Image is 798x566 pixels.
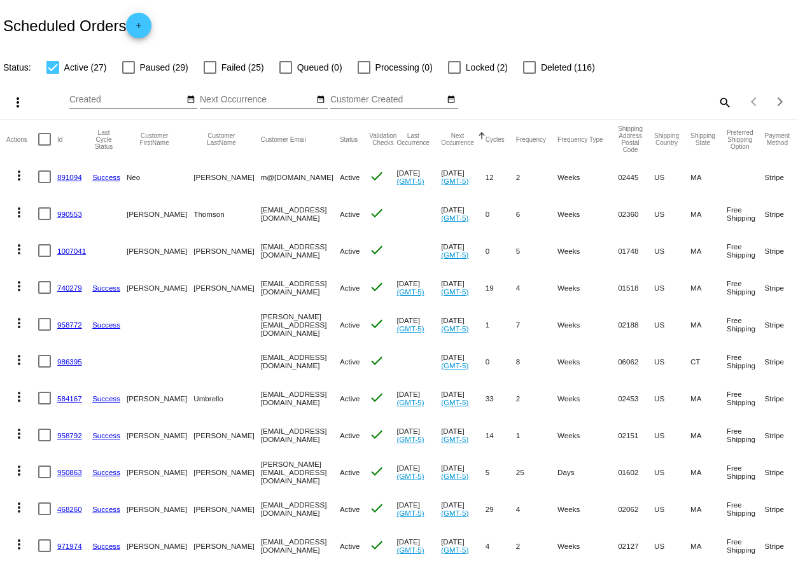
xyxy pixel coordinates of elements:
[618,269,654,306] mat-cell: 01518
[727,269,765,306] mat-cell: Free Shipping
[486,269,516,306] mat-cell: 19
[486,380,516,417] mat-cell: 33
[396,417,441,453] mat-cell: [DATE]
[92,542,120,550] a: Success
[516,490,557,527] mat-cell: 4
[441,398,468,406] a: (GMT-5)
[369,427,384,442] mat-icon: check
[396,435,424,443] a: (GMT-5)
[654,380,690,417] mat-cell: US
[486,306,516,343] mat-cell: 1
[396,177,424,185] a: (GMT-5)
[127,380,193,417] mat-cell: [PERSON_NAME]
[654,417,690,453] mat-cell: US
[690,527,727,564] mat-cell: MA
[193,269,260,306] mat-cell: [PERSON_NAME]
[727,490,765,527] mat-cell: Free Shipping
[316,95,325,105] mat-icon: date_range
[369,242,384,258] mat-icon: check
[557,343,618,380] mat-cell: Weeks
[516,232,557,269] mat-cell: 5
[57,135,62,143] button: Change sorting for Id
[11,168,27,183] mat-icon: more_vert
[516,380,557,417] mat-cell: 2
[486,232,516,269] mat-cell: 0
[618,527,654,564] mat-cell: 02127
[618,490,654,527] mat-cell: 02062
[261,135,306,143] button: Change sorting for CustomerEmail
[57,505,82,513] a: 468260
[447,95,456,105] mat-icon: date_range
[340,135,358,143] button: Change sorting for Status
[369,500,384,516] mat-icon: check
[441,472,468,480] a: (GMT-5)
[618,380,654,417] mat-cell: 02453
[727,453,765,490] mat-cell: Free Shipping
[261,490,340,527] mat-cell: [EMAIL_ADDRESS][DOMAIN_NAME]
[92,173,120,181] a: Success
[618,453,654,490] mat-cell: 01602
[340,394,360,403] span: Active
[261,527,340,564] mat-cell: [EMAIL_ADDRESS][DOMAIN_NAME]
[127,232,193,269] mat-cell: [PERSON_NAME]
[516,343,557,380] mat-cell: 8
[441,509,468,517] a: (GMT-5)
[618,125,643,153] button: Change sorting for ShippingPostcode
[441,490,486,527] mat-cell: [DATE]
[297,60,342,75] span: Queued (0)
[375,60,433,75] span: Processing (0)
[396,490,441,527] mat-cell: [DATE]
[261,417,340,453] mat-cell: [EMAIL_ADDRESS][DOMAIN_NAME]
[441,453,486,490] mat-cell: [DATE]
[396,398,424,406] a: (GMT-5)
[717,92,732,112] mat-icon: search
[340,357,360,366] span: Active
[654,490,690,527] mat-cell: US
[340,247,360,255] span: Active
[92,321,120,329] a: Success
[127,527,193,564] mat-cell: [PERSON_NAME]
[727,195,765,232] mat-cell: Free Shipping
[57,542,82,550] a: 971974
[441,195,486,232] mat-cell: [DATE]
[369,169,384,184] mat-icon: check
[396,453,441,490] mat-cell: [DATE]
[441,287,468,296] a: (GMT-5)
[57,394,82,403] a: 584167
[3,13,151,38] h2: Scheduled Orders
[369,279,384,294] mat-icon: check
[690,158,727,195] mat-cell: MA
[127,490,193,527] mat-cell: [PERSON_NAME]
[618,306,654,343] mat-cell: 02188
[193,132,249,146] button: Change sorting for CustomerLastName
[11,463,27,478] mat-icon: more_vert
[654,132,679,146] button: Change sorting for ShippingCountry
[654,232,690,269] mat-cell: US
[140,60,188,75] span: Paused (29)
[3,62,31,72] span: Status:
[557,135,603,143] button: Change sorting for FrequencyType
[57,321,82,329] a: 958772
[486,453,516,490] mat-cell: 5
[396,132,430,146] button: Change sorting for LastOccurrenceUtc
[57,173,82,181] a: 891094
[92,129,115,150] button: Change sorting for LastProcessingCycleId
[441,132,474,146] button: Change sorting for NextOccurrenceUtc
[261,232,340,269] mat-cell: [EMAIL_ADDRESS][DOMAIN_NAME]
[557,490,618,527] mat-cell: Weeks
[396,527,441,564] mat-cell: [DATE]
[127,417,193,453] mat-cell: [PERSON_NAME]
[557,269,618,306] mat-cell: Weeks
[557,380,618,417] mat-cell: Weeks
[340,542,360,550] span: Active
[690,306,727,343] mat-cell: MA
[618,343,654,380] mat-cell: 06062
[11,315,27,331] mat-icon: more_vert
[92,468,120,476] a: Success
[557,306,618,343] mat-cell: Weeks
[441,158,486,195] mat-cell: [DATE]
[369,120,396,158] mat-header-cell: Validation Checks
[516,527,557,564] mat-cell: 2
[11,426,27,441] mat-icon: more_vert
[441,232,486,269] mat-cell: [DATE]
